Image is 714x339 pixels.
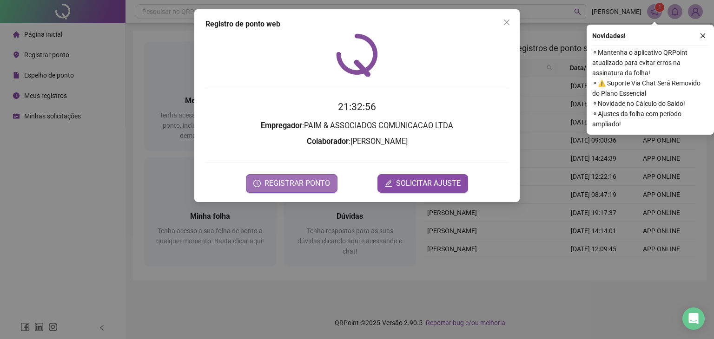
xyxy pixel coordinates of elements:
h3: : [PERSON_NAME] [205,136,509,148]
strong: Empregador [261,121,302,130]
span: clock-circle [253,180,261,187]
h3: : PAIM & ASSOCIADOS COMUNICACAO LTDA [205,120,509,132]
span: ⚬ Ajustes da folha com período ampliado! [592,109,708,129]
span: edit [385,180,392,187]
span: ⚬ Mantenha o aplicativo QRPoint atualizado para evitar erros na assinatura da folha! [592,47,708,78]
time: 21:32:56 [338,101,376,112]
button: editSOLICITAR AJUSTE [377,174,468,193]
button: REGISTRAR PONTO [246,174,337,193]
span: ⚬ ⚠️ Suporte Via Chat Será Removido do Plano Essencial [592,78,708,98]
span: Novidades ! [592,31,626,41]
span: REGISTRAR PONTO [264,178,330,189]
strong: Colaborador [307,137,349,146]
span: close [700,33,706,39]
div: Registro de ponto web [205,19,509,30]
img: QRPoint [336,33,378,77]
div: Open Intercom Messenger [682,307,705,330]
button: Close [499,15,514,30]
span: close [503,19,510,26]
span: ⚬ Novidade no Cálculo do Saldo! [592,98,708,109]
span: SOLICITAR AJUSTE [396,178,461,189]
